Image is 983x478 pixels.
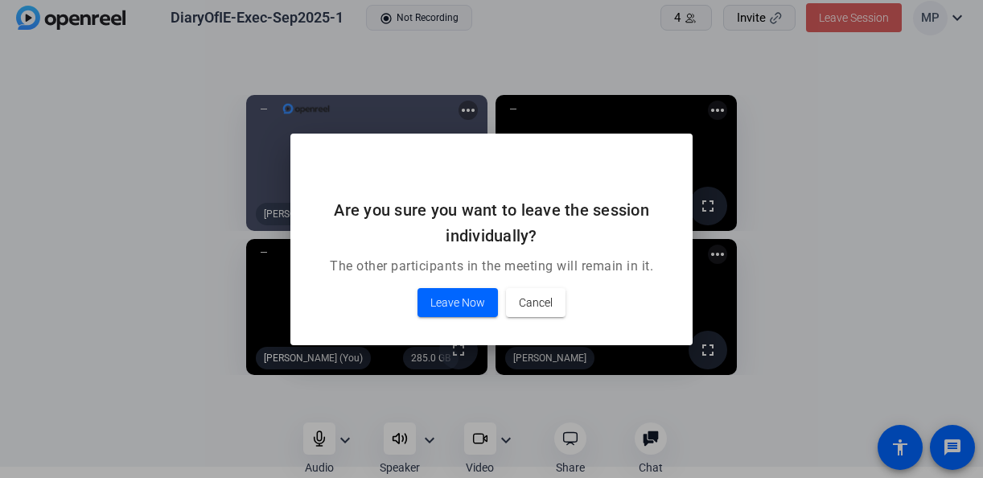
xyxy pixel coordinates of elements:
[310,197,673,249] h2: Are you sure you want to leave the session individually?
[310,257,673,276] p: The other participants in the meeting will remain in it.
[417,288,498,317] button: Leave Now
[430,293,485,312] span: Leave Now
[506,288,566,317] button: Cancel
[519,293,553,312] span: Cancel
